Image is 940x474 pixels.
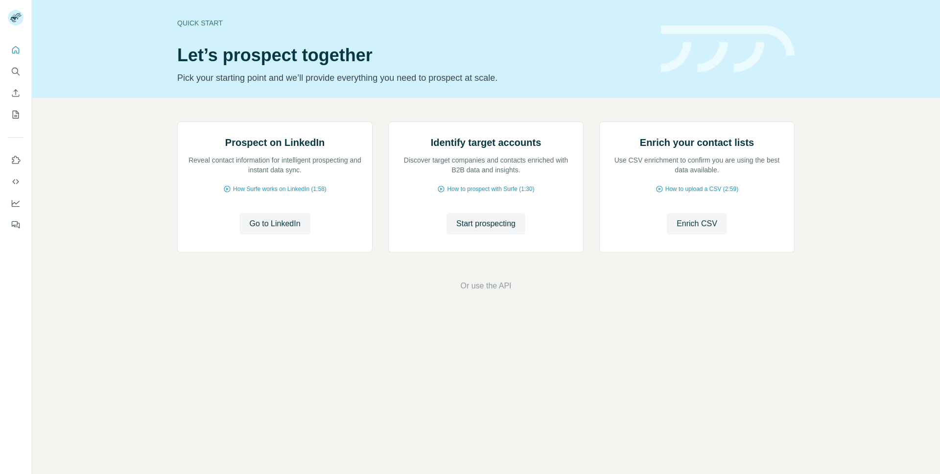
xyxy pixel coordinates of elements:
span: How to upload a CSV (2:59) [665,185,738,193]
p: Use CSV enrichment to confirm you are using the best data available. [610,155,784,175]
h2: Identify target accounts [431,136,541,149]
h1: Let’s prospect together [177,46,649,65]
button: Or use the API [460,280,511,292]
button: Use Surfe on LinkedIn [8,151,23,169]
p: Discover target companies and contacts enriched with B2B data and insights. [399,155,573,175]
span: Go to LinkedIn [249,218,300,230]
h2: Enrich your contact lists [640,136,754,149]
button: Go to LinkedIn [239,213,310,235]
span: Start prospecting [456,218,516,230]
span: How to prospect with Surfe (1:30) [447,185,534,193]
button: Use Surfe API [8,173,23,190]
button: My lists [8,106,23,123]
button: Feedback [8,216,23,234]
span: How Surfe works on LinkedIn (1:58) [233,185,327,193]
div: Quick start [177,18,649,28]
button: Quick start [8,41,23,59]
p: Pick your starting point and we’ll provide everything you need to prospect at scale. [177,71,649,85]
button: Enrich CSV [8,84,23,102]
button: Dashboard [8,194,23,212]
p: Reveal contact information for intelligent prospecting and instant data sync. [188,155,362,175]
h2: Prospect on LinkedIn [225,136,325,149]
button: Start prospecting [446,213,525,235]
button: Enrich CSV [667,213,727,235]
span: Enrich CSV [677,218,717,230]
button: Search [8,63,23,80]
img: banner [661,25,795,73]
